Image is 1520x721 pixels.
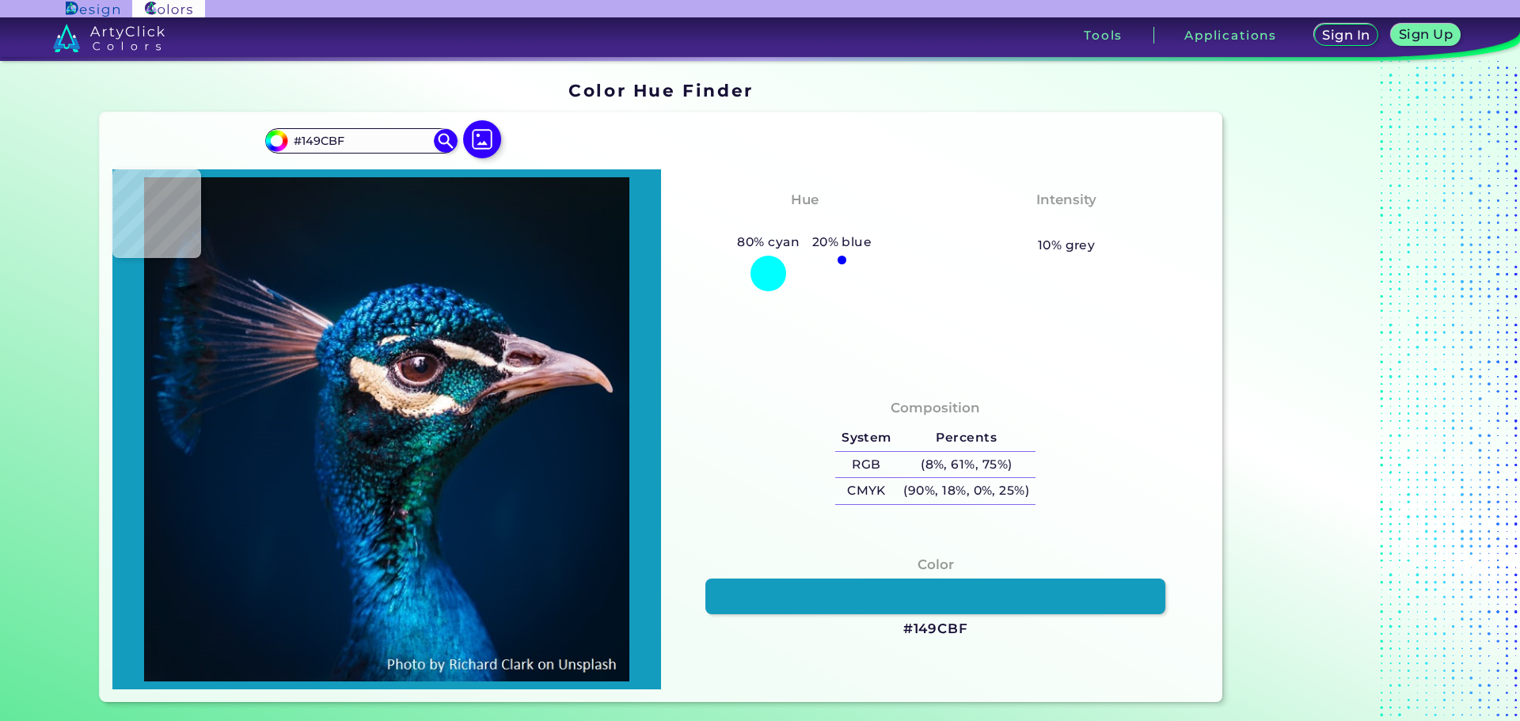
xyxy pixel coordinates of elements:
[66,2,119,17] img: ArtyClick Design logo
[898,425,1035,451] h5: Percents
[434,129,458,153] img: icon search
[53,24,165,52] img: logo_artyclick_colors_white.svg
[835,478,897,504] h5: CMYK
[898,452,1035,478] h5: (8%, 61%, 75%)
[753,214,856,233] h3: Bluish Cyan
[891,397,980,419] h4: Composition
[287,130,435,151] input: type color..
[898,478,1035,504] h5: (90%, 18%, 0%, 25%)
[1084,29,1123,41] h3: Tools
[1394,25,1457,46] a: Sign Up
[791,188,819,211] h4: Hue
[568,78,753,102] h1: Color Hue Finder
[1036,188,1096,211] h4: Intensity
[731,232,806,252] h5: 80% cyan
[1317,25,1376,46] a: Sign In
[1184,29,1277,41] h3: Applications
[835,452,897,478] h5: RGB
[903,620,968,639] h3: #149CBF
[1024,214,1108,233] h3: Moderate
[1324,29,1368,41] h5: Sign In
[1401,28,1451,40] h5: Sign Up
[918,553,954,576] h4: Color
[120,177,653,681] img: img_pavlin.jpg
[463,120,501,158] img: icon picture
[1038,235,1096,256] h5: 10% grey
[835,425,897,451] h5: System
[806,232,878,252] h5: 20% blue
